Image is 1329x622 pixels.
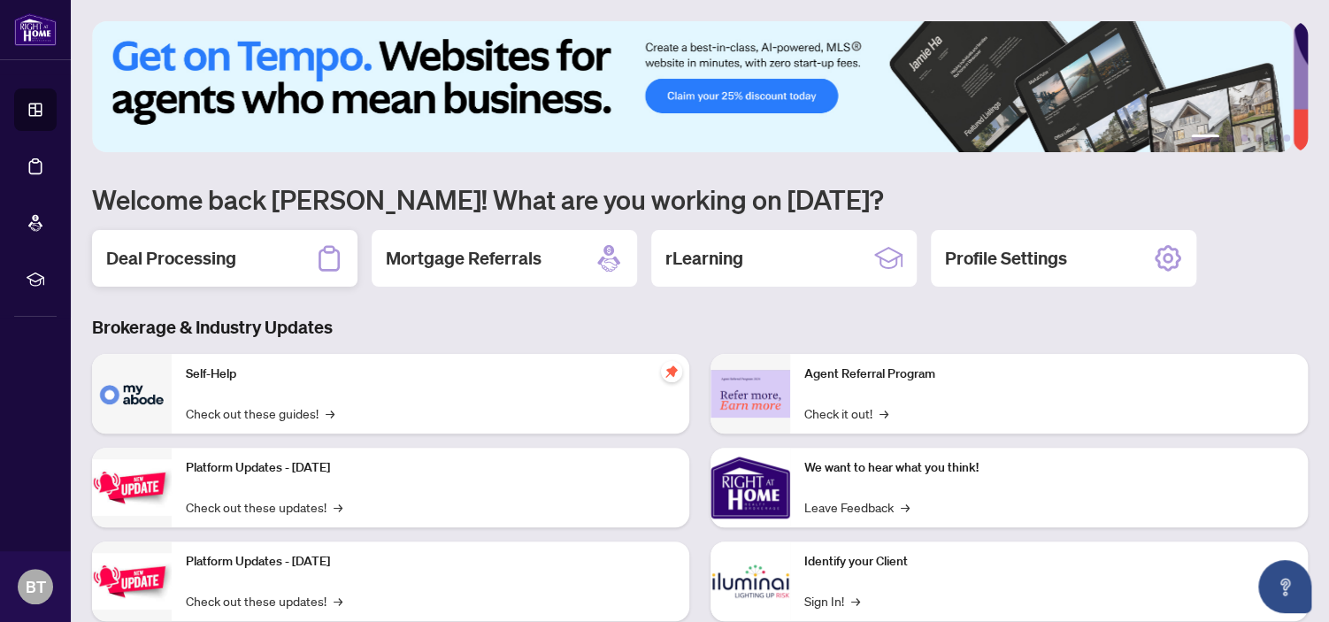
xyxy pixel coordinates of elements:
img: Agent Referral Program [711,370,790,419]
span: → [334,497,342,517]
span: → [326,403,334,423]
a: Leave Feedback→ [804,497,910,517]
p: Platform Updates - [DATE] [186,552,675,572]
span: pushpin [661,361,682,382]
h2: Profile Settings [945,246,1067,271]
span: → [880,403,888,423]
span: → [851,591,860,610]
span: BT [26,574,46,599]
p: We want to hear what you think! [804,458,1294,478]
button: 5 [1269,134,1276,142]
img: logo [14,13,57,46]
img: Identify your Client [711,541,790,621]
p: Self-Help [186,365,675,384]
button: 4 [1255,134,1262,142]
button: 2 [1226,134,1233,142]
img: Slide 0 [92,21,1293,152]
img: Self-Help [92,354,172,434]
button: 6 [1283,134,1290,142]
a: Check it out!→ [804,403,888,423]
h2: Mortgage Referrals [386,246,542,271]
p: Platform Updates - [DATE] [186,458,675,478]
span: → [901,497,910,517]
p: Agent Referral Program [804,365,1294,384]
span: → [334,591,342,610]
a: Check out these updates!→ [186,591,342,610]
button: 1 [1191,134,1219,142]
h2: Deal Processing [106,246,236,271]
p: Identify your Client [804,552,1294,572]
a: Check out these guides!→ [186,403,334,423]
h3: Brokerage & Industry Updates [92,315,1308,340]
h2: rLearning [665,246,743,271]
img: Platform Updates - July 8, 2025 [92,553,172,609]
button: Open asap [1258,560,1311,613]
a: Check out these updates!→ [186,497,342,517]
a: Sign In!→ [804,591,860,610]
img: We want to hear what you think! [711,448,790,527]
h1: Welcome back [PERSON_NAME]! What are you working on [DATE]? [92,182,1308,216]
button: 3 [1241,134,1248,142]
img: Platform Updates - July 21, 2025 [92,459,172,515]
